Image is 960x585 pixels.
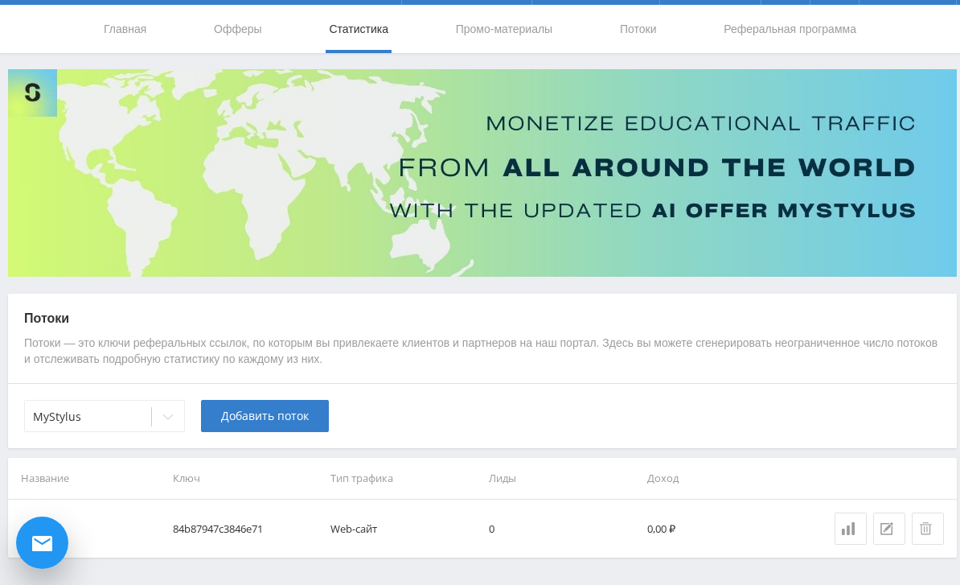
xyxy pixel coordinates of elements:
[722,5,858,53] a: Реферальная программа
[166,500,325,558] td: 84b87947c3846e71
[641,500,799,558] td: 0,00 ₽
[324,458,482,499] th: Тип трафика
[212,5,264,53] a: Офферы
[873,513,905,545] button: Редактировать
[324,500,482,558] td: Web-сайт
[24,310,941,328] p: Потоки
[482,500,641,558] td: 0
[8,458,166,499] th: Название
[24,336,941,367] p: Потоки — это ключи реферальных ссылок, по которым вы привлекаете клиентов и партнеров на наш порт...
[641,458,799,499] th: Доход
[482,458,641,499] th: Лиды
[221,410,309,422] span: Добавить поток
[618,5,658,53] a: Потоки
[8,69,957,277] img: Banner
[835,513,867,545] a: Статистика
[454,5,554,53] a: Промо-материалы
[102,5,148,53] a: Главная
[201,400,329,432] button: Добавить поток
[166,458,325,499] th: Ключ
[912,513,944,545] button: Удалить
[327,5,390,53] a: Статистика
